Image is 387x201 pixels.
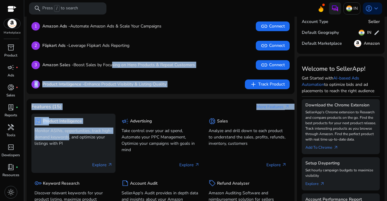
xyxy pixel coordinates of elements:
p: Explore [179,162,200,168]
span: book_4 [7,164,15,171]
b: Product Intelligence - [42,81,84,87]
span: arrow_outward [320,181,325,186]
span: handyman [7,124,15,131]
a: Explorearrow_outward [305,178,330,187]
span: summarize [122,180,129,187]
h5: Account Type [302,19,328,24]
span: keyboard_arrow_down [372,5,380,12]
span: donut_small [209,118,216,125]
span: lab_profile [7,104,15,111]
a: AI-based Ads Automation [302,75,359,87]
span: link [261,61,268,69]
p: Reports [5,112,17,118]
span: fiber_manual_record [16,86,18,89]
p: Monitor ASINs, opportunities, track high-demand keywords, and optimize your listings with PI [34,128,112,147]
h5: Product Intelligence [43,119,82,124]
p: Explore [266,162,287,168]
h5: Amazon [364,41,380,46]
span: campaign [7,64,15,71]
p: Analyze and drill down to each product to understand the sales, profits, refunds, inventory, cust... [209,128,287,147]
span: key [34,180,42,187]
p: SellerApp's Chrome extension to Research and compare products on the go. Find the best products f... [305,109,376,142]
p: Ads [8,73,14,78]
p: Get Started with to optimize bids and ad placements to reach the right audience [302,75,380,94]
h5: Default Geography [302,30,339,35]
p: Set hourly campaign budgets to maximize visibility [305,167,376,178]
p: Sales [6,92,15,98]
span: Track Product [250,81,285,88]
span: light_mode [7,189,15,196]
p: Boost Sales by Focusing on Hero Products & Repeat Customers [42,62,195,68]
a: Add To Chrome [305,142,343,151]
h5: Default Marketplace [302,41,342,46]
p: IN [353,3,358,14]
span: link [261,23,268,30]
p: 2 [31,41,40,50]
h5: Keyword Research [43,181,80,186]
img: in.svg [359,30,365,36]
p: Developers [2,152,20,158]
span: fiber_manual_record [16,166,18,168]
p: Tools [6,132,15,138]
h5: Refund Analyzer [217,181,249,186]
h5: Advertising [130,119,152,124]
a: More Featuresarrow_outward [256,104,290,110]
p: Take control over your ad spend, Automate your PPC Management, Optimize your campaigns with goals... [122,128,200,153]
p: Enhance Product Visibility & Listing Quality [42,81,166,87]
span: arrow_outward [195,162,200,167]
h5: Sales [217,119,228,124]
p: 4 [31,80,40,89]
span: package [34,118,42,125]
h5: Setup Dayparting [305,161,376,166]
p: Press to search [42,5,78,12]
span: arrow_outward [108,162,112,167]
b: Amazon Sales - [42,62,73,68]
img: in.svg [346,5,352,11]
span: Connect [261,23,285,30]
span: account_circle [365,5,372,12]
b: Flipkart Ads - [42,43,69,48]
p: Leverage Flipkart Ads Reporting [42,42,129,49]
h5: IN [367,30,371,35]
p: Explore [92,162,112,168]
button: linkConnect [256,41,290,50]
span: sell [209,180,216,187]
h5: Account Audit [130,181,158,186]
span: link [261,42,268,49]
h3: Welcome to SellerApp! [302,65,380,73]
span: / [54,5,60,12]
button: addTrack Product [245,79,290,89]
span: donut_small [7,84,15,91]
button: linkConnect [256,60,290,70]
span: code_blocks [7,144,15,151]
button: linkConnect [256,21,290,31]
span: fiber_manual_record [16,66,18,69]
span: Connect [261,61,285,69]
img: amazon.svg [4,19,20,28]
span: inventory_2 [7,44,15,51]
h5: Seller [368,19,380,24]
b: Amazon Ads - [42,23,70,29]
img: amazon.svg [354,40,361,47]
h4: Features (15) [31,104,61,110]
span: arrow_outward [333,145,338,150]
p: 1 [31,22,40,31]
p: 3 [31,61,40,69]
span: Connect [261,42,285,49]
span: arrow_outward [282,162,287,167]
p: Automate Amazon Ads & Scale Your Campaigns [42,23,161,29]
span: search [34,5,41,12]
span: campaign [122,118,129,125]
span: fiber_manual_record [16,106,18,109]
span: arrow_outward [285,104,290,109]
p: Product [4,53,17,58]
span: add [250,81,257,88]
p: Resources [2,172,19,178]
span: edit [374,30,380,36]
p: Marketplace [4,31,21,35]
h5: Download the Chrome Extension [305,103,376,108]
